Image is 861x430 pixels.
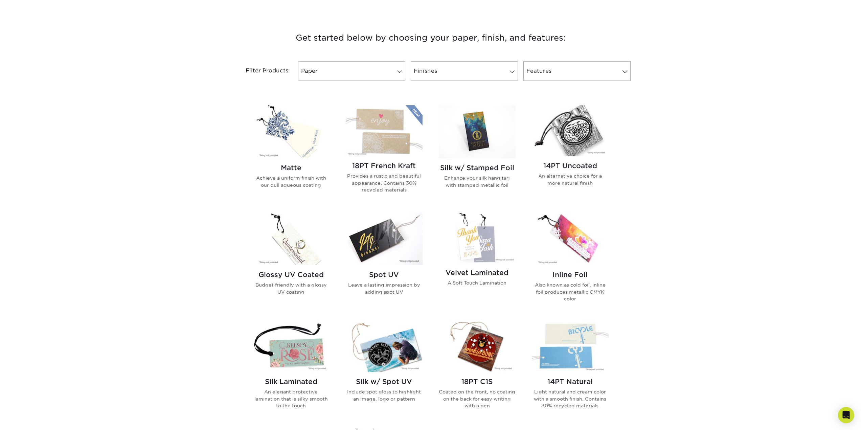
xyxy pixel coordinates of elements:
[253,281,330,295] p: Budget friendly with a glossy UV coating
[253,378,330,386] h2: Silk Laminated
[532,212,609,265] img: Inline Foil Hang Tags
[439,269,516,277] h2: Velvet Laminated
[439,279,516,286] p: A Soft Touch Lamination
[439,175,516,188] p: Enhance your silk hang tag with stamped metallic foil
[532,281,609,302] p: Also known as cold foil, inline foil produces metallic CMYK color
[523,61,631,81] a: Features
[346,271,423,279] h2: Spot UV
[253,321,330,372] img: Silk Laminated Hang Tags
[532,173,609,186] p: An alternative choice for a more natural finish
[532,321,609,372] img: 14PT Natural Hang Tags
[253,175,330,188] p: Achieve a uniform finish with our dull aqueous coating
[253,212,330,313] a: Glossy UV Coated Hang Tags Glossy UV Coated Budget friendly with a glossy UV coating
[253,105,330,204] a: Matte Hang Tags Matte Achieve a uniform finish with our dull aqueous coating
[532,162,609,170] h2: 14PT Uncoated
[346,321,423,372] img: Silk w/ Spot UV Hang Tags
[253,388,330,409] p: An elegant protective lamination that is silky smooth to the touch
[298,61,405,81] a: Paper
[439,164,516,172] h2: Silk w/ Stamped Foil
[439,212,516,313] a: Velvet Laminated Hang Tags Velvet Laminated A Soft Touch Lamination
[346,321,423,420] a: Silk w/ Spot UV Hang Tags Silk w/ Spot UV Include spot gloss to highlight an image, logo or pattern
[253,105,330,158] img: Matte Hang Tags
[532,212,609,313] a: Inline Foil Hang Tags Inline Foil Also known as cold foil, inline foil produces metallic CMYK color
[532,271,609,279] h2: Inline Foil
[439,321,516,420] a: 18PT C1S Hang Tags 18PT C1S Coated on the front, no coating on the back for easy writing with a pen
[253,212,330,265] img: Glossy UV Coated Hang Tags
[253,321,330,420] a: Silk Laminated Hang Tags Silk Laminated An elegant protective lamination that is silky smooth to ...
[228,61,295,81] div: Filter Products:
[532,321,609,420] a: 14PT Natural Hang Tags 14PT Natural Light natural and cream color with a smooth finish. Contains ...
[439,321,516,372] img: 18PT C1S Hang Tags
[838,407,854,423] div: Open Intercom Messenger
[411,61,518,81] a: Finishes
[346,173,423,193] p: Provides a rustic and beautiful appearance. Contains 30% recycled materials
[346,281,423,295] p: Leave a lasting impression by adding spot UV
[346,212,423,313] a: Spot UV Hang Tags Spot UV Leave a lasting impression by adding spot UV
[439,378,516,386] h2: 18PT C1S
[346,105,423,156] img: 18PT French Kraft Hang Tags
[346,212,423,265] img: Spot UV Hang Tags
[346,378,423,386] h2: Silk w/ Spot UV
[233,23,629,53] h3: Get started below by choosing your paper, finish, and features:
[439,212,516,263] img: Velvet Laminated Hang Tags
[253,164,330,172] h2: Matte
[532,378,609,386] h2: 14PT Natural
[346,162,423,170] h2: 18PT French Kraft
[406,105,423,126] img: New Product
[439,105,516,158] img: Silk w/ Stamped Foil Hang Tags
[439,388,516,409] p: Coated on the front, no coating on the back for easy writing with a pen
[439,105,516,204] a: Silk w/ Stamped Foil Hang Tags Silk w/ Stamped Foil Enhance your silk hang tag with stamped metal...
[532,105,609,204] a: 14PT Uncoated Hang Tags 14PT Uncoated An alternative choice for a more natural finish
[253,271,330,279] h2: Glossy UV Coated
[346,388,423,402] p: Include spot gloss to highlight an image, logo or pattern
[532,105,609,156] img: 14PT Uncoated Hang Tags
[532,388,609,409] p: Light natural and cream color with a smooth finish. Contains 30% recycled materials
[346,105,423,204] a: 18PT French Kraft Hang Tags 18PT French Kraft Provides a rustic and beautiful appearance. Contain...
